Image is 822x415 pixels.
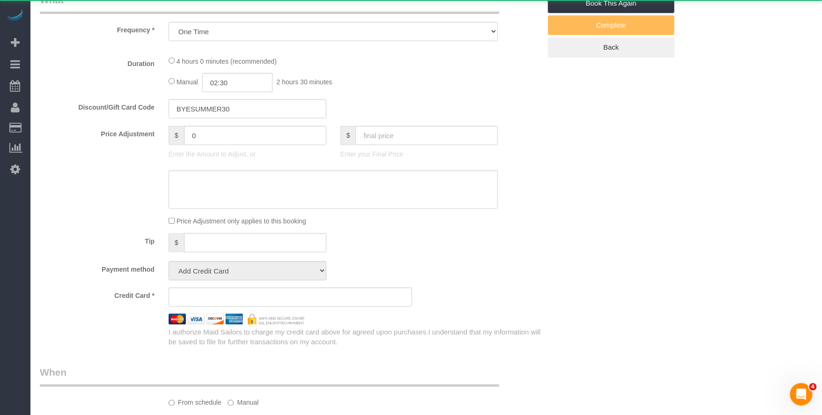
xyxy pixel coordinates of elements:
[169,149,326,159] p: Enter the Amount to Adjust, or
[33,99,162,112] label: Discount/Gift Card Code
[341,149,498,159] p: Enter your Final Price
[228,400,234,406] input: Manual
[341,126,356,145] span: $
[33,22,162,35] label: Frequency *
[40,366,499,387] legend: When
[169,395,222,408] label: From schedule
[790,383,813,406] iframe: Intercom live chat
[177,218,306,225] span: Price Adjustment only applies to this booking
[276,78,332,86] span: 2 hours 30 minutes
[162,327,548,347] div: I authorize Maid Sailors to charge my credit card above for agreed upon purchases.
[33,233,162,246] label: Tip
[177,78,198,86] span: Manual
[162,314,312,325] img: credit cards
[6,9,24,22] img: Automaid Logo
[169,400,175,406] input: From schedule
[33,288,162,300] label: Credit Card *
[228,395,259,408] label: Manual
[177,293,404,301] iframe: Secure card payment input frame
[355,126,498,145] input: final price
[169,233,184,252] span: $
[33,261,162,274] label: Payment method
[177,58,277,65] span: 4 hours 0 minutes (recommended)
[548,37,674,57] a: Back
[169,126,184,145] span: $
[33,126,162,139] label: Price Adjustment
[809,383,817,391] span: 4
[33,56,162,68] label: Duration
